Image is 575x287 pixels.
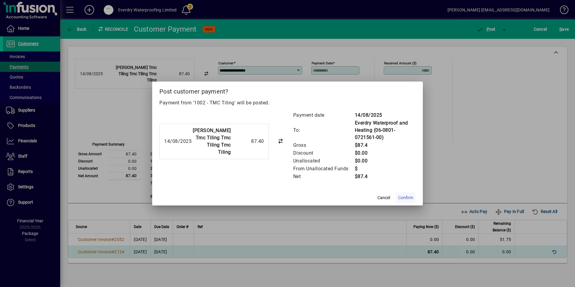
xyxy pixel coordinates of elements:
td: $87.4 [355,173,416,181]
div: 14/08/2025 [164,138,188,145]
td: To: [293,119,355,141]
td: Discount [293,149,355,157]
td: $0.00 [355,149,416,157]
span: Cancel [377,195,390,201]
td: Unallocated [293,157,355,165]
strong: [PERSON_NAME] Tmc Tiling Tmc Tiling Tmc Tiling [193,128,231,155]
td: $87.4 [355,141,416,149]
td: $ [355,165,416,173]
td: $0.00 [355,157,416,165]
div: 87.40 [234,138,264,145]
td: 14/08/2025 [355,111,416,119]
p: Payment from '1002 - TMC Tiling' will be posted. [159,99,416,106]
button: Confirm [396,192,416,203]
td: From Unallocated Funds [293,165,355,173]
td: Net [293,173,355,181]
h2: Post customer payment? [152,82,423,99]
td: Everdry Waterproof and Heating (06-0801-0721561-00) [355,119,416,141]
span: Confirm [398,195,413,201]
td: Gross [293,141,355,149]
button: Cancel [374,192,393,203]
td: Payment date [293,111,355,119]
